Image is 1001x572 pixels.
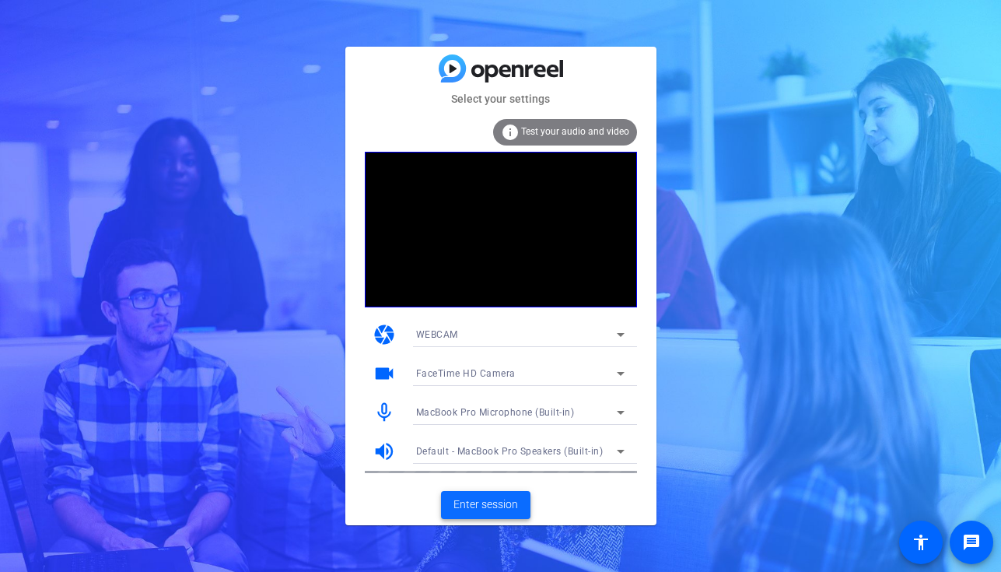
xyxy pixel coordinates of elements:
mat-icon: mic_none [373,401,396,424]
mat-icon: videocam [373,362,396,385]
button: Enter session [441,491,530,519]
mat-icon: accessibility [912,533,930,552]
span: FaceTime HD Camera [416,368,516,379]
span: Enter session [453,497,518,513]
mat-icon: info [501,123,520,142]
mat-icon: camera [373,323,396,346]
span: WEBCAM [416,329,458,340]
span: Default - MacBook Pro Speakers (Built-in) [416,446,604,457]
mat-icon: message [962,533,981,552]
span: MacBook Pro Microphone (Built-in) [416,407,575,418]
img: blue-gradient.svg [439,54,563,82]
mat-icon: volume_up [373,440,396,463]
mat-card-subtitle: Select your settings [345,90,656,107]
span: Test your audio and video [521,126,629,137]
